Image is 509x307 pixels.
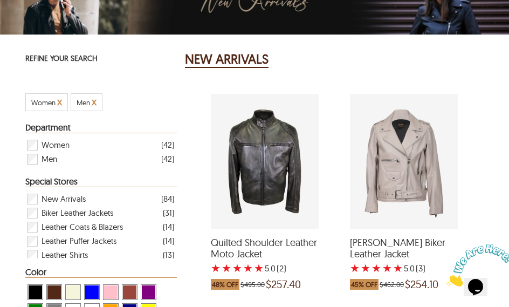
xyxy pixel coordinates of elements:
div: Filter Men New Arrivals [26,152,174,166]
label: 4 rating [243,263,253,274]
iframe: chat widget [442,240,509,291]
span: (2 [277,263,284,274]
div: ( 84 ) [161,192,174,206]
span: Filter Men [77,98,90,107]
span: 45% OFF [350,279,379,290]
div: Filter Women New Arrivals [26,138,174,152]
a: Quilted Shoulder Leather Moto Jacket with a 5 Star Rating 2 Product Review which was at a price o... [211,222,319,295]
span: Nora Belted Biker Leather Jacket [350,237,458,260]
label: 3 rating [232,263,242,274]
label: 5.0 [404,263,415,274]
span: $462.00 [380,279,404,290]
label: 1 rating [350,263,360,274]
div: View Purple New Arrivals [141,284,156,300]
span: Leather Coats & Blazers [42,220,123,234]
div: View Blue New Arrivals [84,284,100,300]
div: View Beige New Arrivals [65,284,81,300]
div: Filter Leather Coats & Blazers New Arrivals [26,220,174,234]
div: View Brown ( Brand Color ) New Arrivals [46,284,62,300]
label: 3 rating [372,263,381,274]
label: 5 rating [254,263,264,274]
p: REFINE YOUR SEARCH [25,51,176,67]
span: $254.10 [405,279,438,290]
div: View Cognac New Arrivals [122,284,137,300]
div: ( 42 ) [161,138,174,152]
span: Men [42,152,57,166]
h2: NEW ARRIVALS [185,51,269,68]
span: ) [277,263,286,274]
span: Women [42,138,70,152]
span: 48% OFF [211,279,239,290]
div: ( 13 ) [163,248,174,262]
label: 5 rating [393,263,403,274]
div: Heading Filter New Arrivals by Color [25,267,176,278]
label: 4 rating [382,263,392,274]
div: Filter Leather Puffer Jackets New Arrivals [26,234,174,248]
div: View Black New Arrivals [27,284,43,300]
span: Biker Leather Jackets [42,206,113,220]
div: Filter New Arrivals New Arrivals [26,192,174,206]
div: ( 14 ) [163,220,174,234]
span: (3 [416,263,423,274]
span: $257.40 [266,279,301,290]
div: New Arrivals 85 Results Found [185,49,484,70]
div: ( 14 ) [163,234,174,248]
label: 1 rating [211,263,221,274]
label: 2 rating [361,263,370,274]
span: ) [416,263,425,274]
div: ( 42 ) [161,152,174,166]
span: Leather Puffer Jackets [42,234,116,248]
div: Filter Leather Shirts New Arrivals [26,248,174,262]
div: Heading Filter New Arrivals by Special Stores [25,176,176,187]
img: Chat attention grabber [4,4,71,47]
div: Filter Biker Leather Jackets New Arrivals [26,206,174,220]
span: Cancel Filter [92,95,97,108]
span: New Arrivals [42,192,86,206]
span: Quilted Shoulder Leather Moto Jacket [211,237,319,260]
div: ( 31 ) [163,206,174,220]
div: Heading Filter New Arrivals by Department [25,122,176,133]
label: 5.0 [265,263,276,274]
div: View Pink New Arrivals [103,284,119,300]
span: Leather Shirts [42,248,88,262]
span: Filter Women [31,98,56,107]
span: Cancel Filter [57,95,62,108]
span: $495.00 [240,279,265,290]
label: 2 rating [222,263,231,274]
a: Nora Belted Biker Leather Jacket with a 5 Star Rating 3 Product Review which was at a price of $4... [350,222,458,295]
